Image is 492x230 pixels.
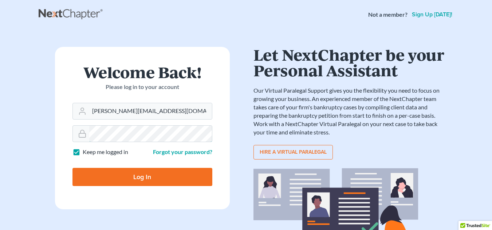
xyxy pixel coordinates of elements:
a: Sign up [DATE]! [410,12,454,17]
strong: Not a member? [368,11,408,19]
label: Keep me logged in [83,148,128,156]
p: Our Virtual Paralegal Support gives you the flexibility you need to focus on growing your busines... [253,86,446,136]
input: Email Address [89,103,212,119]
p: Please log in to your account [72,83,212,91]
a: Forgot your password? [153,148,212,155]
a: Hire a virtual paralegal [253,145,333,160]
h1: Let NextChapter be your Personal Assistant [253,47,446,78]
h1: Welcome Back! [72,64,212,80]
input: Log In [72,168,212,186]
